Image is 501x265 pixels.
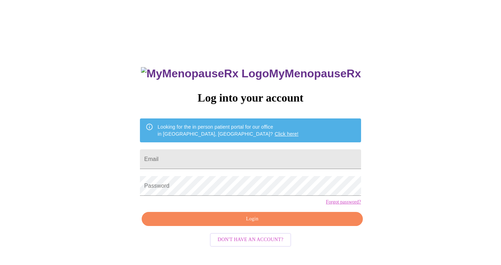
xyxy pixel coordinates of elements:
[326,199,361,205] a: Forgot password?
[150,215,354,224] span: Login
[141,67,269,80] img: MyMenopauseRx Logo
[158,121,298,140] div: Looking for the in person patient portal for our office in [GEOGRAPHIC_DATA], [GEOGRAPHIC_DATA]?
[140,91,361,104] h3: Log into your account
[218,235,283,244] span: Don't have an account?
[275,131,298,137] a: Click here!
[210,233,291,247] button: Don't have an account?
[208,236,293,242] a: Don't have an account?
[141,67,361,80] h3: MyMenopauseRx
[142,212,362,226] button: Login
